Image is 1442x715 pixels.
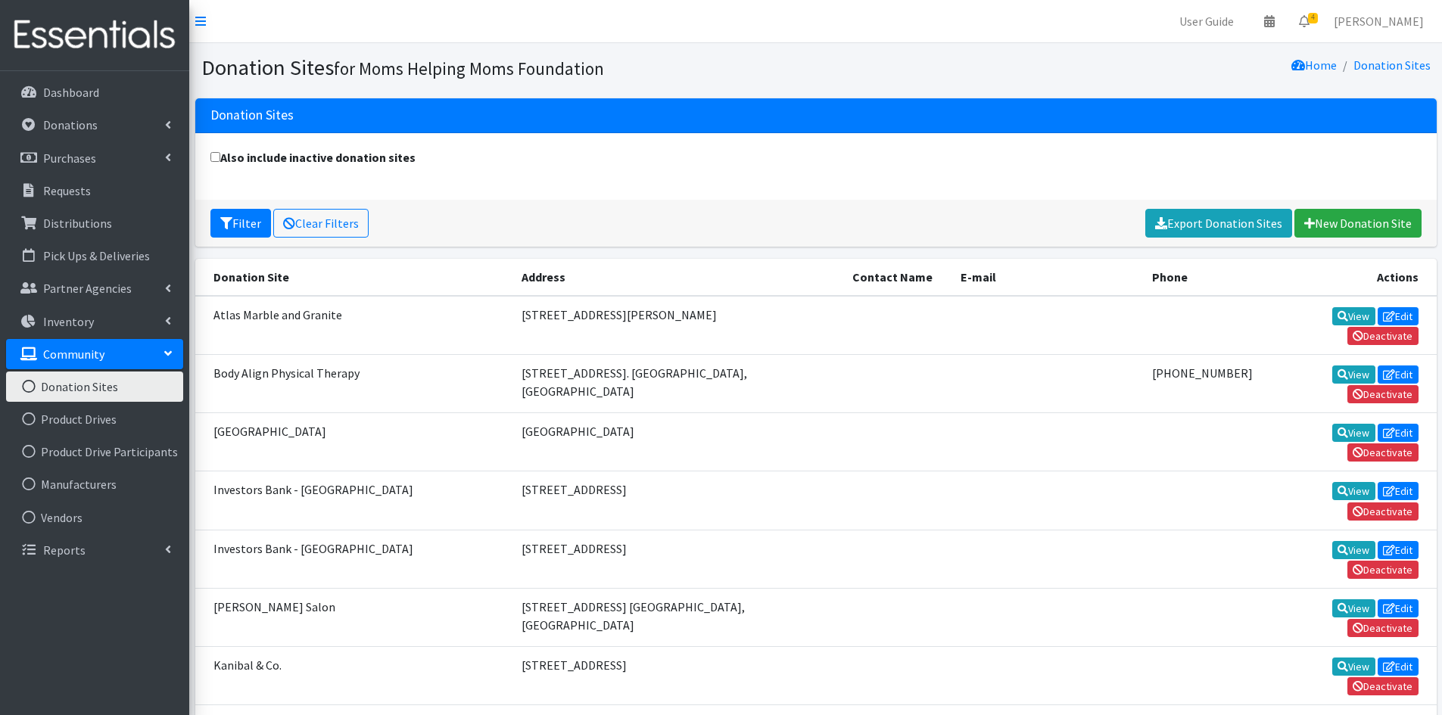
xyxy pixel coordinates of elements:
[1145,209,1292,238] a: Export Donation Sites
[195,354,512,412] td: Body Align Physical Therapy
[43,151,96,166] p: Purchases
[43,183,91,198] p: Requests
[512,296,843,355] td: [STREET_ADDRESS][PERSON_NAME]
[43,216,112,231] p: Distributions
[843,259,951,296] th: Contact Name
[1347,619,1419,637] a: Deactivate
[1378,657,1419,676] a: Edit
[1347,677,1419,695] a: Deactivate
[6,273,183,303] a: Partner Agencies
[6,208,183,238] a: Distributions
[6,10,183,61] img: HumanEssentials
[195,646,512,704] td: Kanibal & Co.
[210,148,416,166] label: Also include inactive donation sites
[6,110,183,140] a: Donations
[1347,327,1419,345] a: Deactivate
[195,259,512,296] th: Donation Site
[1347,385,1419,403] a: Deactivate
[1294,209,1422,238] a: New Donation Site
[1322,6,1436,36] a: [PERSON_NAME]
[1353,58,1431,73] a: Donation Sites
[1332,657,1375,676] a: View
[1291,58,1337,73] a: Home
[512,259,843,296] th: Address
[43,314,94,329] p: Inventory
[1332,599,1375,617] a: View
[512,646,843,704] td: [STREET_ADDRESS]
[210,152,220,162] input: Also include inactive donation sites
[1332,307,1375,325] a: View
[6,404,183,434] a: Product Drives
[195,471,512,530] td: Investors Bank - [GEOGRAPHIC_DATA]
[1332,541,1375,559] a: View
[43,281,132,296] p: Partner Agencies
[6,339,183,369] a: Community
[1378,365,1419,384] a: Edit
[6,371,183,402] a: Donation Sites
[1347,561,1419,579] a: Deactivate
[1378,424,1419,442] a: Edit
[43,347,104,362] p: Community
[6,176,183,206] a: Requests
[6,306,183,337] a: Inventory
[1378,599,1419,617] a: Edit
[6,502,183,533] a: Vendors
[334,58,604,79] small: for Moms Helping Moms Foundation
[1347,443,1419,462] a: Deactivate
[201,54,811,81] h1: Donation Sites
[6,469,183,499] a: Manufacturers
[1378,541,1419,559] a: Edit
[43,117,98,132] p: Donations
[195,296,512,355] td: Atlas Marble and Granite
[1332,482,1375,500] a: View
[1332,365,1375,384] a: View
[1262,259,1436,296] th: Actions
[6,241,183,271] a: Pick Ups & Deliveries
[512,354,843,412] td: [STREET_ADDRESS]. [GEOGRAPHIC_DATA], [GEOGRAPHIC_DATA]
[43,248,150,263] p: Pick Ups & Deliveries
[1167,6,1246,36] a: User Guide
[512,471,843,530] td: [STREET_ADDRESS]
[195,530,512,588] td: Investors Bank - [GEOGRAPHIC_DATA]
[1308,13,1318,23] span: 4
[6,437,183,467] a: Product Drive Participants
[6,77,183,107] a: Dashboard
[512,588,843,646] td: [STREET_ADDRESS] [GEOGRAPHIC_DATA], [GEOGRAPHIC_DATA]
[1143,354,1262,412] td: [PHONE_NUMBER]
[43,85,99,100] p: Dashboard
[1143,259,1262,296] th: Phone
[1332,424,1375,442] a: View
[195,413,512,471] td: [GEOGRAPHIC_DATA]
[1378,482,1419,500] a: Edit
[6,143,183,173] a: Purchases
[512,530,843,588] td: [STREET_ADDRESS]
[951,259,1143,296] th: E-mail
[273,209,369,238] a: Clear Filters
[6,535,183,565] a: Reports
[210,209,271,238] button: Filter
[512,413,843,471] td: [GEOGRAPHIC_DATA]
[210,107,294,123] h3: Donation Sites
[195,588,512,646] td: [PERSON_NAME] Salon
[1347,502,1419,521] a: Deactivate
[1378,307,1419,325] a: Edit
[43,542,86,558] p: Reports
[1287,6,1322,36] a: 4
